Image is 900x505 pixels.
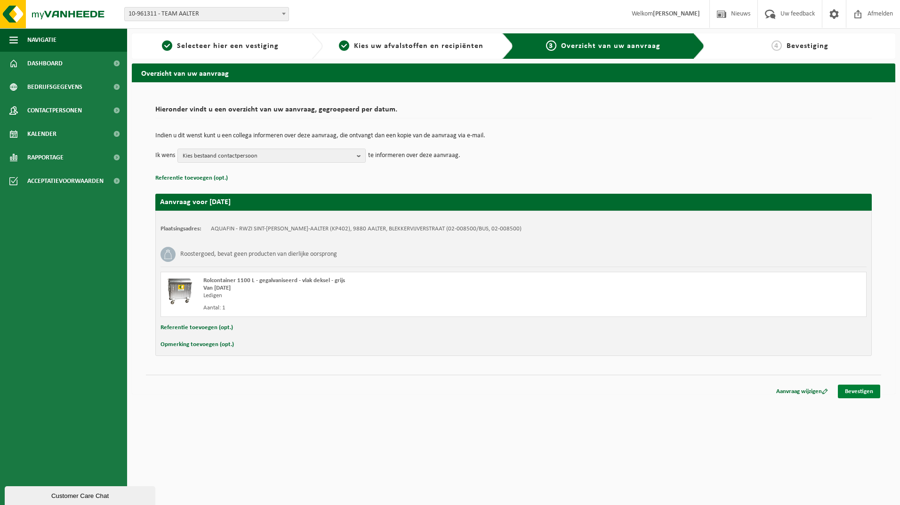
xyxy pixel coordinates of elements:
h2: Hieronder vindt u een overzicht van uw aanvraag, gegroepeerd per datum. [155,106,872,118]
p: te informeren over deze aanvraag. [368,149,460,163]
span: Kies bestaand contactpersoon [183,149,353,163]
span: Bedrijfsgegevens [27,75,82,99]
span: 10-961311 - TEAM AALTER [124,7,289,21]
iframe: chat widget [5,484,157,505]
span: Kalender [27,122,56,146]
strong: Van [DATE] [203,285,231,291]
strong: Plaatsingsadres: [161,226,201,232]
span: Navigatie [27,28,56,52]
span: Bevestiging [787,42,828,50]
p: Ik wens [155,149,175,163]
a: 1Selecteer hier een vestiging [137,40,304,52]
span: 10-961311 - TEAM AALTER [125,8,289,21]
a: Aanvraag wijzigen [769,385,835,398]
button: Referentie toevoegen (opt.) [155,172,228,184]
span: 2 [339,40,349,51]
span: 3 [546,40,556,51]
span: Rapportage [27,146,64,169]
button: Opmerking toevoegen (opt.) [161,339,234,351]
span: Dashboard [27,52,63,75]
a: 2Kies uw afvalstoffen en recipiënten [328,40,495,52]
span: Rolcontainer 1100 L - gegalvaniseerd - vlak deksel - grijs [203,277,345,284]
span: Contactpersonen [27,99,82,122]
h3: Roostergoed, bevat geen producten van dierlijke oorsprong [180,247,337,262]
div: Aantal: 1 [203,304,551,312]
h2: Overzicht van uw aanvraag [132,63,895,82]
img: WB-1100-GAL-GY-01.png [166,277,194,305]
td: AQUAFIN - RWZI SINT-[PERSON_NAME]-AALTER (KP402), 9880 AALTER, BLEKKERVIJVERSTRAAT (02-008500/BUS... [211,225,522,233]
button: Kies bestaand contactpersoon [177,149,366,163]
a: Bevestigen [838,385,880,398]
span: Selecteer hier een vestiging [177,42,279,50]
span: Kies uw afvalstoffen en recipiënten [354,42,483,50]
span: Acceptatievoorwaarden [27,169,104,193]
button: Referentie toevoegen (opt.) [161,322,233,334]
strong: [PERSON_NAME] [653,10,700,17]
span: Overzicht van uw aanvraag [561,42,660,50]
span: 4 [771,40,782,51]
strong: Aanvraag voor [DATE] [160,198,231,206]
span: 1 [162,40,172,51]
div: Ledigen [203,292,551,300]
p: Indien u dit wenst kunt u een collega informeren over deze aanvraag, die ontvangt dan een kopie v... [155,133,872,139]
